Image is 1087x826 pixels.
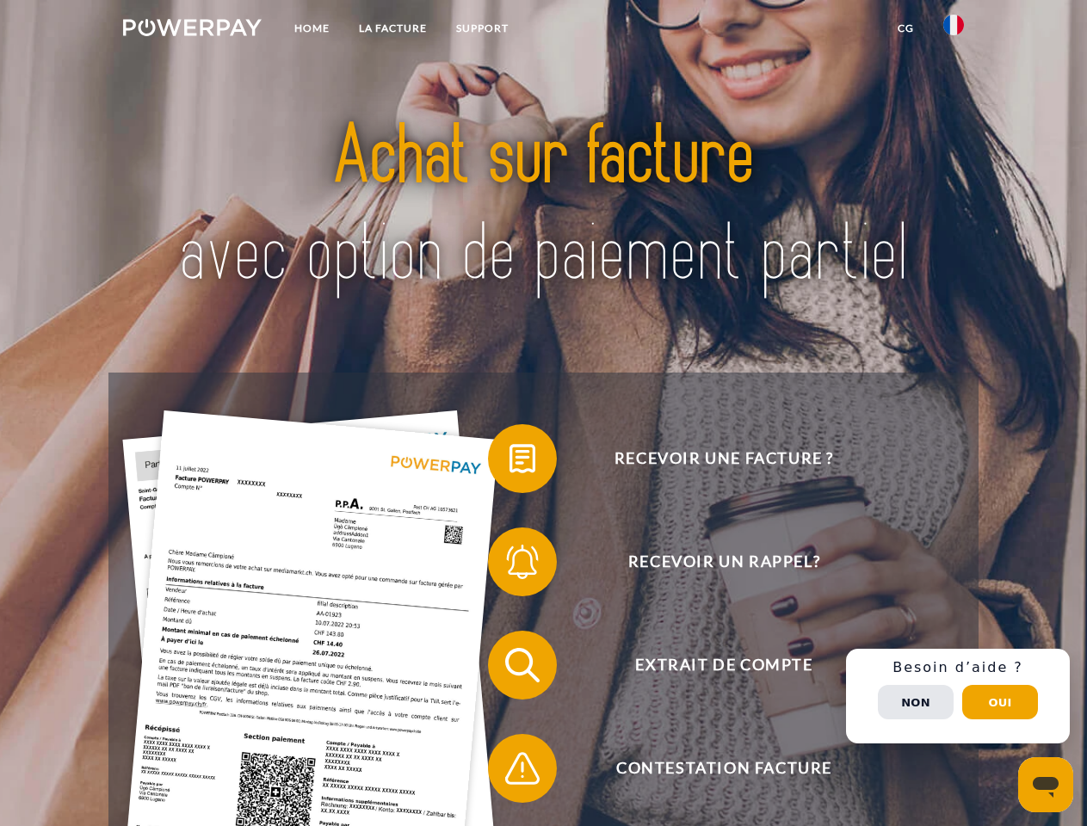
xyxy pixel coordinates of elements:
span: Contestation Facture [513,734,935,803]
a: CG [883,13,929,44]
a: LA FACTURE [344,13,442,44]
iframe: Bouton de lancement de la fenêtre de messagerie [1018,757,1073,812]
img: qb_bell.svg [501,540,544,583]
h3: Besoin d’aide ? [856,659,1059,676]
img: qb_warning.svg [501,747,544,790]
img: logo-powerpay-white.svg [123,19,262,36]
span: Extrait de compte [513,631,935,700]
img: qb_bill.svg [501,437,544,480]
div: Schnellhilfe [846,649,1070,743]
button: Non [878,685,954,719]
button: Oui [962,685,1038,719]
span: Recevoir un rappel? [513,527,935,596]
button: Extrait de compte [488,631,936,700]
img: qb_search.svg [501,644,544,687]
button: Recevoir une facture ? [488,424,936,493]
img: title-powerpay_fr.svg [164,83,923,330]
img: fr [943,15,964,35]
a: Support [442,13,523,44]
a: Home [280,13,344,44]
span: Recevoir une facture ? [513,424,935,493]
button: Recevoir un rappel? [488,527,936,596]
button: Contestation Facture [488,734,936,803]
